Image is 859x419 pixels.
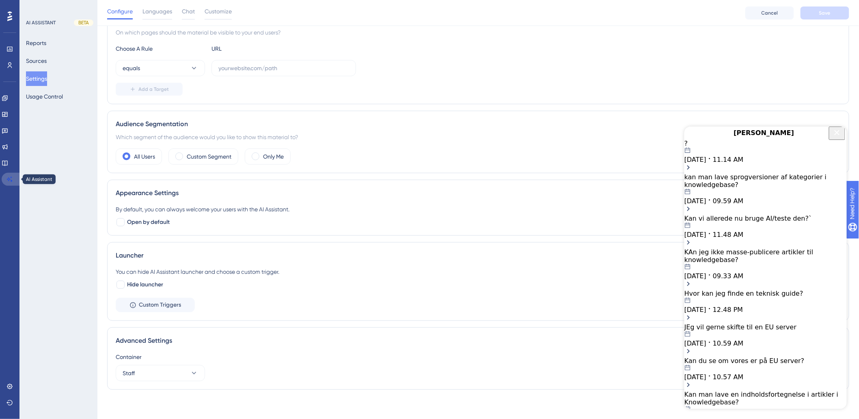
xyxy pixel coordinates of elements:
[138,86,169,92] span: Add a Target
[212,44,301,54] div: URL
[187,152,231,161] label: Custom Segment
[263,152,284,161] label: Only Me
[123,368,135,378] span: Staff
[142,6,172,16] span: Languages
[745,6,794,19] button: Cancel
[116,44,205,54] div: Choose A Rule
[819,10,831,16] span: Save
[127,280,163,290] span: Hide launcher
[116,204,841,214] div: By default, you can always welcome your users with the AI Assistant.
[801,6,849,19] button: Save
[762,10,778,16] span: Cancel
[123,63,140,73] span: equals
[116,365,205,381] button: Staff
[116,119,841,129] div: Audience Segmentation
[116,336,841,346] div: Advanced Settings
[134,152,155,161] label: All Users
[116,132,841,142] div: Which segment of the audience would you like to show this material to?
[127,217,170,227] span: Open by default
[139,300,181,310] span: Custom Triggers
[116,60,205,76] button: equals
[19,2,51,12] span: Need Help?
[116,352,841,362] div: Container
[182,6,195,16] span: Chat
[218,64,349,73] input: yourwebsite.com/path
[116,298,195,312] button: Custom Triggers
[116,28,841,37] div: On which pages should the material be visible to your end users?
[116,83,183,96] button: Add a Target
[205,6,232,16] span: Customize
[116,267,841,277] div: You can hide AI Assistant launcher and choose a custom trigger.
[116,188,841,198] div: Appearance Settings
[684,127,847,409] iframe: UserGuiding AI Assistant
[116,251,841,260] div: Launcher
